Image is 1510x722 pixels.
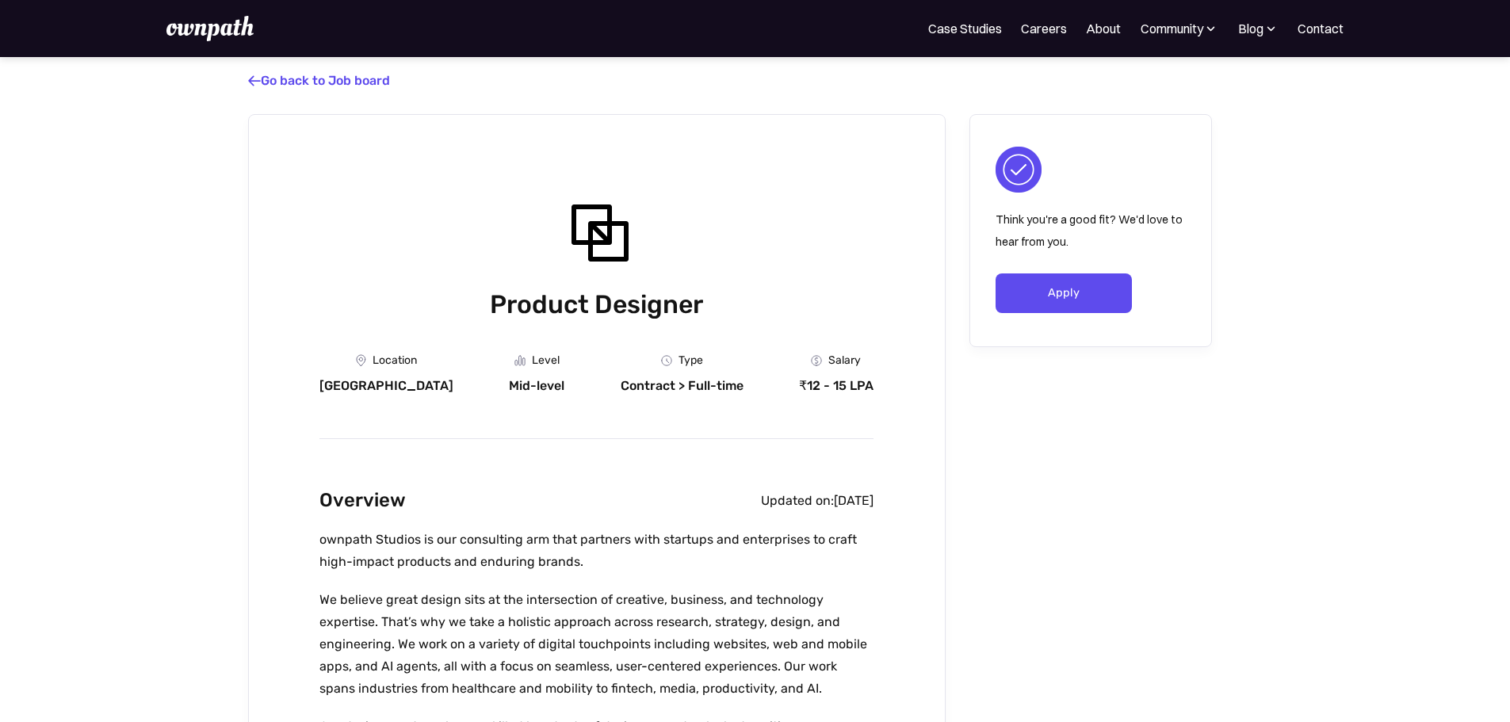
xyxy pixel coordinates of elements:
a: Go back to Job board [248,73,390,88]
div: Community [1141,19,1203,38]
a: Apply [996,273,1133,313]
h1: Product Designer [319,286,874,323]
h2: Overview [319,485,406,516]
p: ownpath Studios is our consulting arm that partners with startups and enterprises to craft high-i... [319,529,874,573]
img: Location Icon - Job Board X Webflow Template [356,354,366,367]
div: Location [373,354,417,367]
p: We believe great design sits at the intersection of creative, business, and technology expertise.... [319,589,874,700]
div: Community [1140,19,1218,38]
a: About [1086,19,1121,38]
a: Contact [1298,19,1344,38]
div: Level [532,354,560,367]
div: [DATE] [834,493,874,509]
div: Updated on: [761,493,834,509]
a: Case Studies [928,19,1002,38]
a: Careers [1021,19,1067,38]
img: Clock Icon - Job Board X Webflow Template [661,355,672,366]
img: Money Icon - Job Board X Webflow Template [811,355,822,366]
div: [GEOGRAPHIC_DATA] [319,378,453,394]
div: Mid-level [509,378,564,394]
p: Think you're a good fit? We'd love to hear from you. [996,208,1186,253]
div: Contract > Full-time [621,378,744,394]
div: ₹12 - 15 LPA [799,378,874,394]
span:  [248,73,261,89]
div: Type [679,354,703,367]
div: Blog [1238,19,1263,38]
div: Blog [1237,19,1279,38]
img: Graph Icon - Job Board X Webflow Template [514,355,526,366]
div: Salary [828,354,861,367]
